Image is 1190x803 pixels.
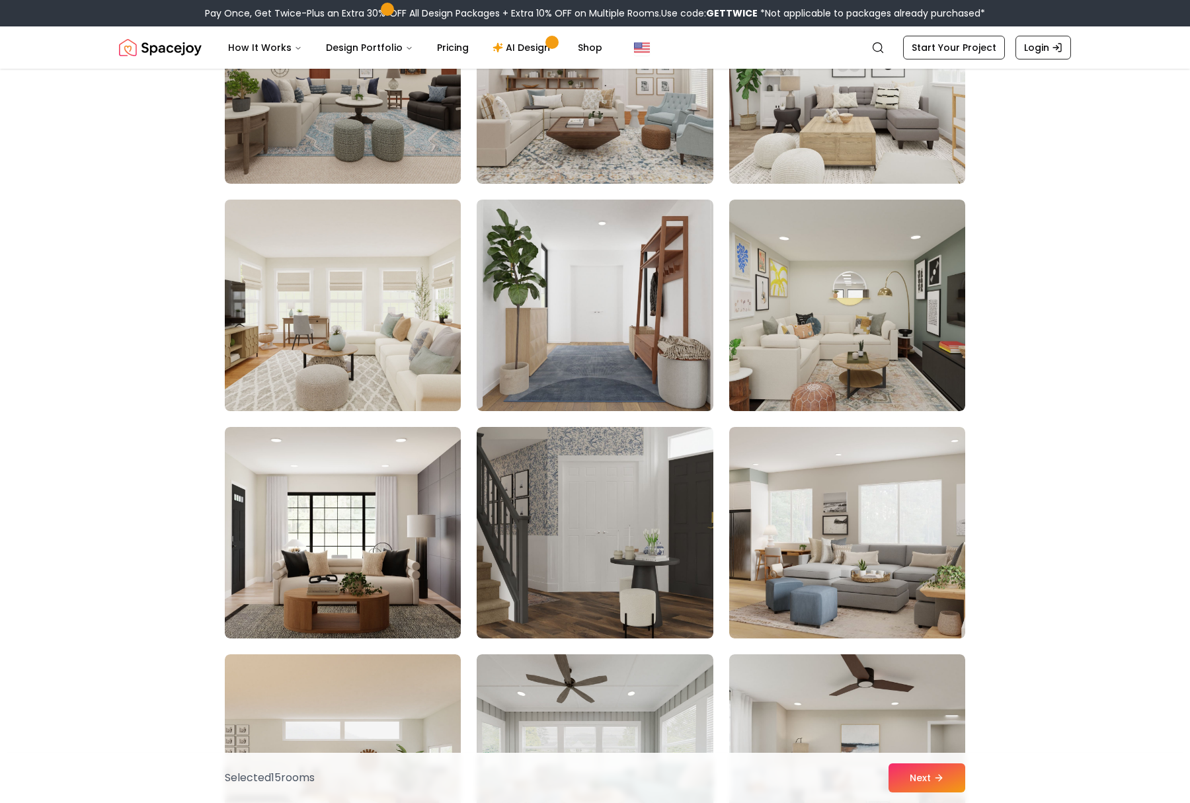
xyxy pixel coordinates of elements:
[758,7,985,20] span: *Not applicable to packages already purchased*
[219,194,467,416] img: Room room-73
[315,34,424,61] button: Design Portfolio
[477,200,713,411] img: Room room-74
[1015,36,1071,59] a: Login
[661,7,758,20] span: Use code:
[729,427,965,638] img: Room room-78
[225,770,315,786] p: Selected 15 room s
[567,34,613,61] a: Shop
[225,427,461,638] img: Room room-76
[218,34,613,61] nav: Main
[634,40,650,56] img: United States
[706,7,758,20] b: GETTWICE
[477,427,713,638] img: Room room-77
[903,36,1005,59] a: Start Your Project
[426,34,479,61] a: Pricing
[205,7,985,20] div: Pay Once, Get Twice-Plus an Extra 30% OFF All Design Packages + Extra 10% OFF on Multiple Rooms.
[482,34,565,61] a: AI Design
[119,26,1071,69] nav: Global
[729,200,965,411] img: Room room-75
[218,34,313,61] button: How It Works
[889,763,965,792] button: Next
[119,34,202,61] a: Spacejoy
[119,34,202,61] img: Spacejoy Logo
